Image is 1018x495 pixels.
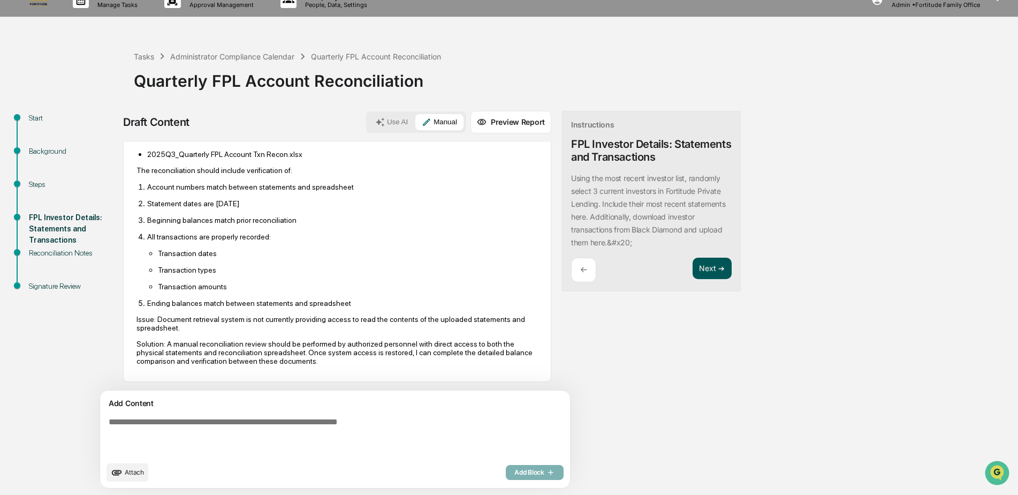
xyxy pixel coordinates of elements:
p: Beginning balances match prior reconciliation [147,216,538,224]
div: Start new chat [36,82,176,93]
p: Admin • Fortitude Family Office [883,1,980,9]
button: Manual [415,114,464,130]
p: How can we help? [11,22,195,40]
iframe: Open customer support [984,460,1013,489]
a: 🔎Data Lookup [6,151,72,170]
div: Start [29,112,117,124]
p: People, Data, Settings [297,1,373,9]
input: Clear [28,49,177,60]
button: Preview Report [470,111,551,133]
button: Next ➔ [693,258,732,280]
p: All transactions are properly recorded: [147,232,538,241]
div: Reconciliation Notes [29,247,117,259]
div: 🗄️ [78,136,86,145]
a: 🖐️Preclearance [6,131,73,150]
div: Quarterly FPL Account Reconciliation [311,52,441,61]
div: 🖐️ [11,136,19,145]
div: Administrator Compliance Calendar [170,52,294,61]
div: Signature Review [29,281,117,292]
a: 🗄️Attestations [73,131,137,150]
p: Statement dates are [DATE] [147,199,538,208]
div: We're available if you need us! [36,93,135,101]
p: Transaction amounts [158,282,538,291]
div: Draft Content [123,116,189,129]
img: 1746055101610-c473b297-6a78-478c-a979-82029cc54cd1 [11,82,30,101]
p: 2025Q3_Quarterly FPL Account Txn Recon.xlsx [147,150,538,159]
div: Steps [29,179,117,190]
p: Approval Management [181,1,259,9]
div: Instructions [571,120,614,129]
span: Data Lookup [21,155,67,166]
p: Transaction types [158,266,538,274]
div: FPL Investor Details: Statements and Transactions [29,212,117,246]
div: Add Content [107,397,564,410]
button: upload document [107,463,148,482]
p: Manage Tasks [89,1,143,9]
p: ← [580,265,587,275]
span: Attestations [88,135,133,146]
p: Transaction dates [158,249,538,258]
div: Quarterly FPL Account Reconciliation [134,63,1013,91]
span: Preclearance [21,135,69,146]
button: Use AI [369,114,414,130]
button: Start new chat [182,85,195,98]
p: Ending balances match between statements and spreadsheet [147,299,538,307]
p: Issue: Document retrieval system is not currently providing access to read the contents of the up... [136,315,538,332]
div: Background [29,146,117,157]
div: FPL Investor Details: Statements and Transactions [571,138,732,163]
span: Attach [125,468,144,476]
p: ​Using the most recent investor list, randomly select 3 current investors in Fortitude Private Le... [571,174,725,247]
p: The reconciliation should include verification of: [136,166,538,175]
div: 🔎 [11,156,19,165]
div: Tasks [134,52,154,61]
p: Account numbers match between statements and spreadsheet [147,183,538,191]
a: Powered byPylon [75,181,130,190]
p: Solution: A manual reconciliation review should be performed by authorized personnel with direct ... [136,340,538,365]
span: Pylon [107,182,130,190]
